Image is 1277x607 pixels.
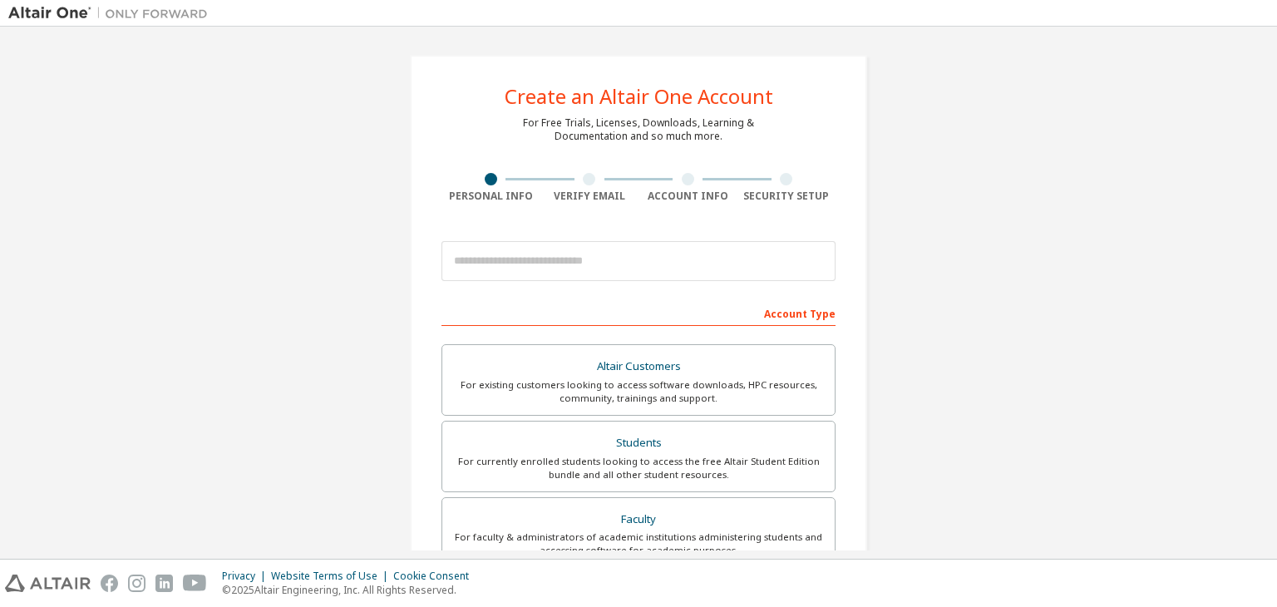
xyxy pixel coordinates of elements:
div: For currently enrolled students looking to access the free Altair Student Edition bundle and all ... [452,455,825,481]
div: Account Info [638,190,737,203]
img: Altair One [8,5,216,22]
div: Privacy [222,570,271,583]
img: facebook.svg [101,575,118,592]
img: altair_logo.svg [5,575,91,592]
div: Account Type [441,299,836,326]
p: © 2025 Altair Engineering, Inc. All Rights Reserved. [222,583,479,597]
img: linkedin.svg [155,575,173,592]
img: instagram.svg [128,575,145,592]
div: For existing customers looking to access software downloads, HPC resources, community, trainings ... [452,378,825,405]
div: Security Setup [737,190,836,203]
div: Altair Customers [452,355,825,378]
div: Personal Info [441,190,540,203]
div: Cookie Consent [393,570,479,583]
div: Students [452,432,825,455]
div: Website Terms of Use [271,570,393,583]
div: For Free Trials, Licenses, Downloads, Learning & Documentation and so much more. [523,116,754,143]
img: youtube.svg [183,575,207,592]
div: Verify Email [540,190,639,203]
div: Faculty [452,508,825,531]
div: For faculty & administrators of academic institutions administering students and accessing softwa... [452,531,825,557]
div: Create an Altair One Account [505,86,773,106]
